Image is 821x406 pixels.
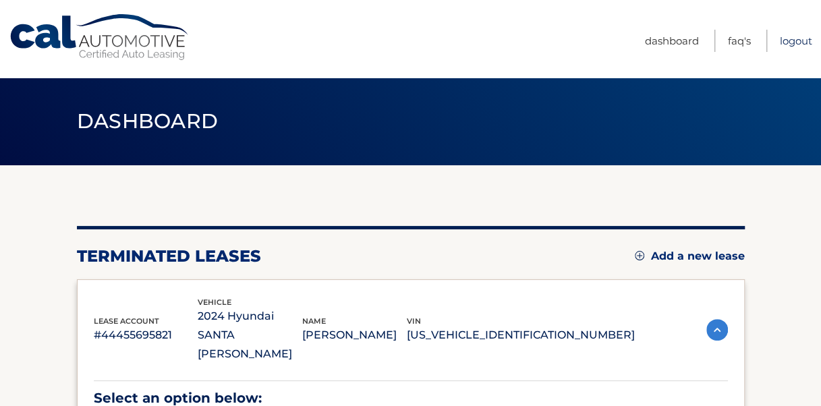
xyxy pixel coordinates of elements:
p: #44455695821 [94,326,198,345]
p: [US_VEHICLE_IDENTIFICATION_NUMBER] [407,326,635,345]
h2: terminated leases [77,246,261,266]
span: vin [407,316,421,326]
a: FAQ's [728,30,751,52]
a: Cal Automotive [9,13,191,61]
img: accordion-active.svg [706,319,728,341]
p: [PERSON_NAME] [302,326,407,345]
a: Dashboard [645,30,699,52]
span: name [302,316,326,326]
span: lease account [94,316,159,326]
p: 2024 Hyundai SANTA [PERSON_NAME] [198,307,302,364]
a: Logout [780,30,812,52]
a: Add a new lease [635,250,745,263]
span: Dashboard [77,109,219,134]
span: vehicle [198,297,231,307]
img: add.svg [635,251,644,260]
